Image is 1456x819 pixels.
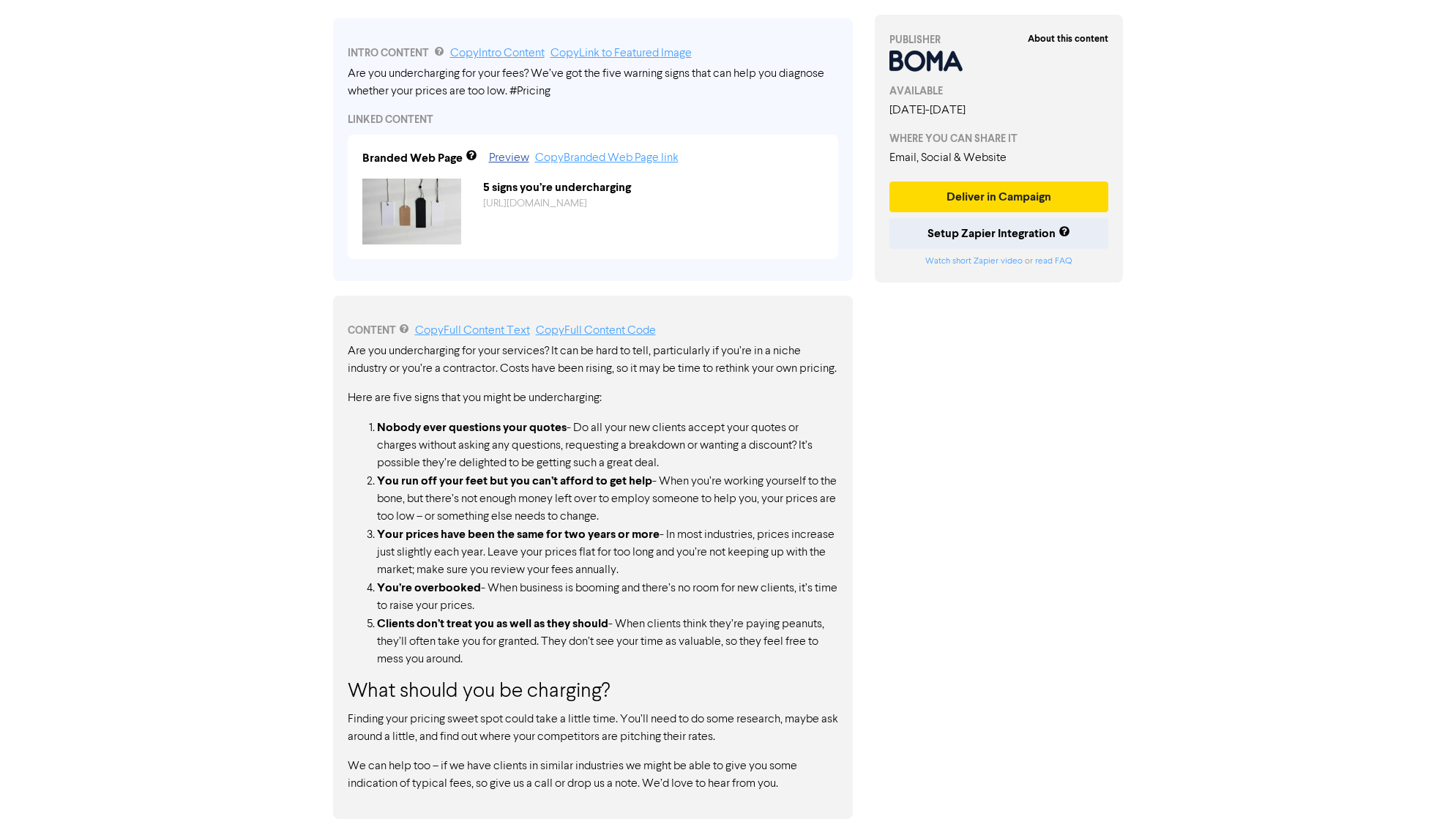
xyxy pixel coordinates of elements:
p: We can help too – if we have clients in similar industries we might be able to give you some indi... [348,758,838,793]
strong: Nobody ever questions your quotes [377,420,567,435]
li: - When business is booming and there’s no room for new clients, it’s time to raise your prices. [377,579,838,615]
li: - Do all your new clients accept your quotes or charges without asking any questions, requesting ... [377,419,838,472]
a: Watch short Zapier video [925,257,1023,266]
div: Branded Web Page [362,149,463,167]
p: Here are five signs that you might be undercharging: [348,389,838,407]
strong: You’re overbooked [377,580,481,595]
li: - In most industries, prices increase just slightly each year. Leave your prices flat for too lon... [377,526,838,579]
a: Copy Intro Content [450,48,545,59]
div: https://public2.bomamarketing.com/cp/liH3u0fbhiSZpuZUvZ4Da?sa=OmOmFwF9 [472,196,835,212]
div: PUBLISHER [889,32,1109,48]
div: Email, Social & Website [889,149,1109,167]
a: Preview [489,152,529,164]
a: Copy Full Content Text [415,325,530,337]
iframe: Chat Widget [1383,749,1456,819]
div: [DATE] - [DATE] [889,102,1109,119]
button: Deliver in Campaign [889,182,1109,212]
a: [URL][DOMAIN_NAME] [483,198,587,209]
li: - When you’re working yourself to the bone, but there’s not enough money left over to employ some... [377,472,838,526]
a: Copy Full Content Code [536,325,656,337]
strong: Your prices have been the same for two years or more [377,527,660,542]
div: LINKED CONTENT [348,112,838,127]
div: or [889,255,1109,268]
div: WHERE YOU CAN SHARE IT [889,131,1109,146]
button: Setup Zapier Integration [889,218,1109,249]
div: Are you undercharging for your fees? We’ve got the five warning signs that can help you diagnose ... [348,65,838,100]
div: AVAILABLE [889,83,1109,99]
p: Are you undercharging for your services? It can be hard to tell, particularly if you’re in a nich... [348,343,838,378]
strong: You run off your feet but you can’t afford to get help [377,474,652,488]
p: Finding your pricing sweet spot could take a little time. You’ll need to do some research, maybe ... [348,711,838,746]
strong: About this content [1028,33,1108,45]
div: INTRO CONTENT [348,45,838,62]
a: read FAQ [1035,257,1072,266]
strong: Clients don’t treat you as well as they should [377,616,608,631]
div: 5 signs you’re undercharging [472,179,835,196]
a: Copy Branded Web Page link [535,152,679,164]
div: CONTENT [348,322,838,340]
li: - When clients think they’re paying peanuts, they’ll often take you for granted. They don’t see y... [377,615,838,668]
h3: What should you be charging? [348,680,838,705]
a: Copy Link to Featured Image [550,48,692,59]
